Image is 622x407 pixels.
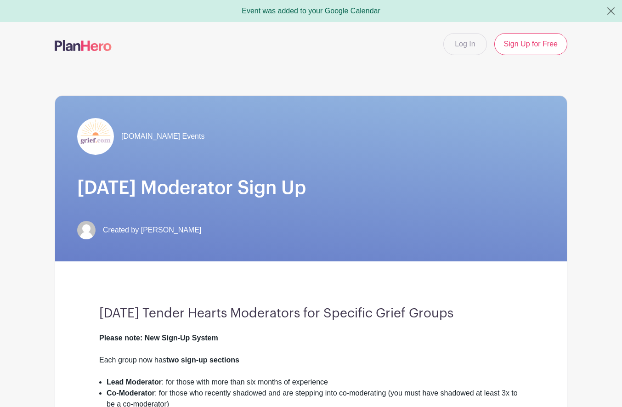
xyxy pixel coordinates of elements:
[103,225,201,236] span: Created by [PERSON_NAME]
[77,221,96,239] img: default-ce2991bfa6775e67f084385cd625a349d9dcbb7a52a09fb2fda1e96e2d18dcdb.png
[55,40,112,51] img: logo-507f7623f17ff9eddc593b1ce0a138ce2505c220e1c5a4e2b4648c50719b7d32.svg
[107,389,155,397] strong: Co-Moderator
[77,118,114,155] img: grief-logo-planhero.png
[99,355,523,377] div: Each group now has
[166,356,239,364] strong: two sign-up sections
[107,377,523,388] li: : for those with more than six months of experience
[99,306,523,322] h3: [DATE] Tender Hearts Moderators for Specific Grief Groups
[107,378,162,386] strong: Lead Moderator
[443,33,486,55] a: Log In
[99,334,218,342] strong: Please note: New Sign-Up System
[121,131,204,142] span: [DOMAIN_NAME] Events
[494,33,567,55] a: Sign Up for Free
[77,177,545,199] h1: [DATE] Moderator Sign Up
